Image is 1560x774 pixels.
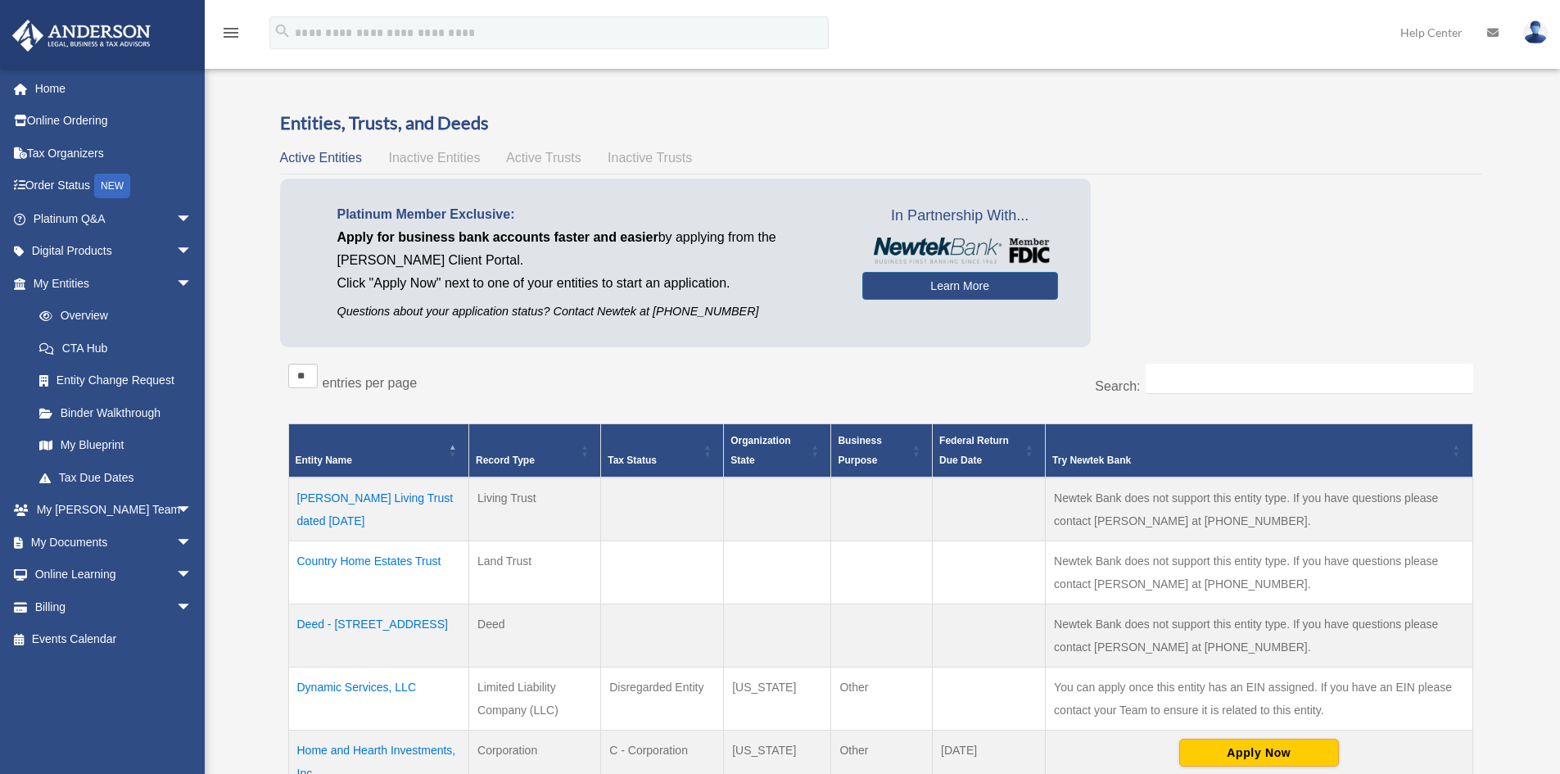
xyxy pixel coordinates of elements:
span: Record Type [476,455,535,466]
span: Inactive Trusts [608,151,692,165]
td: You can apply once this entity has an EIN assigned. If you have an EIN please contact your Team t... [1046,668,1472,731]
img: Anderson Advisors Platinum Portal [7,20,156,52]
span: Apply for business bank accounts faster and easier [337,230,658,244]
a: menu [221,29,241,43]
a: Learn More [862,272,1058,300]
div: Try Newtek Bank [1052,450,1447,470]
i: search [274,22,292,40]
label: entries per page [323,376,418,390]
a: Entity Change Request [23,364,209,397]
div: NEW [94,174,130,198]
span: Entity Name [296,455,352,466]
a: Online Ordering [11,105,217,138]
a: Billingarrow_drop_down [11,591,217,623]
span: Federal Return Due Date [939,435,1009,466]
span: Tax Status [608,455,657,466]
button: Apply Now [1179,739,1339,767]
a: My Entitiesarrow_drop_down [11,267,209,300]
td: Other [831,668,933,731]
a: Overview [23,300,201,333]
a: My [PERSON_NAME] Teamarrow_drop_down [11,494,217,527]
a: Tax Organizers [11,137,217,170]
p: Click "Apply Now" next to one of your entities to start an application. [337,272,838,295]
a: Platinum Q&Aarrow_drop_down [11,202,217,235]
td: Limited Liability Company (LLC) [469,668,601,731]
a: Online Learningarrow_drop_down [11,559,217,591]
a: Order StatusNEW [11,170,217,203]
td: Land Trust [469,541,601,604]
td: Deed [469,604,601,668]
th: Organization State: Activate to sort [724,424,831,478]
label: Search: [1095,379,1140,393]
th: Tax Status: Activate to sort [601,424,724,478]
th: Federal Return Due Date: Activate to sort [933,424,1046,478]
img: NewtekBankLogoSM.png [870,238,1050,264]
span: arrow_drop_down [176,526,209,559]
td: [US_STATE] [724,668,831,731]
span: arrow_drop_down [176,267,209,301]
th: Business Purpose: Activate to sort [831,424,933,478]
a: Events Calendar [11,623,217,656]
th: Try Newtek Bank : Activate to sort [1046,424,1472,478]
a: My Documentsarrow_drop_down [11,526,217,559]
span: In Partnership With... [862,203,1058,229]
a: CTA Hub [23,332,209,364]
td: Newtek Bank does not support this entity type. If you have questions please contact [PERSON_NAME]... [1046,604,1472,668]
td: Dynamic Services, LLC [288,668,469,731]
p: Questions about your application status? Contact Newtek at [PHONE_NUMBER] [337,301,838,322]
td: Living Trust [469,478,601,541]
a: Digital Productsarrow_drop_down [11,235,217,268]
span: Active Entities [280,151,362,165]
span: arrow_drop_down [176,202,209,236]
td: Newtek Bank does not support this entity type. If you have questions please contact [PERSON_NAME]... [1046,541,1472,604]
span: Inactive Entities [388,151,480,165]
td: Newtek Bank does not support this entity type. If you have questions please contact [PERSON_NAME]... [1046,478,1472,541]
a: My Blueprint [23,429,209,462]
td: Disregarded Entity [601,668,724,731]
span: Organization State [730,435,790,466]
td: Deed - [STREET_ADDRESS] [288,604,469,668]
th: Record Type: Activate to sort [469,424,601,478]
span: Active Trusts [506,151,581,165]
p: by applying from the [PERSON_NAME] Client Portal. [337,226,838,272]
img: User Pic [1523,20,1548,44]
p: Platinum Member Exclusive: [337,203,838,226]
td: [PERSON_NAME] Living Trust dated [DATE] [288,478,469,541]
a: Binder Walkthrough [23,396,209,429]
a: Home [11,72,217,105]
span: Business Purpose [838,435,881,466]
span: arrow_drop_down [176,591,209,624]
a: Tax Due Dates [23,461,209,494]
span: arrow_drop_down [176,494,209,527]
td: Country Home Estates Trust [288,541,469,604]
i: menu [221,23,241,43]
th: Entity Name: Activate to invert sorting [288,424,469,478]
h3: Entities, Trusts, and Deeds [280,111,1481,136]
span: arrow_drop_down [176,235,209,269]
span: arrow_drop_down [176,559,209,592]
